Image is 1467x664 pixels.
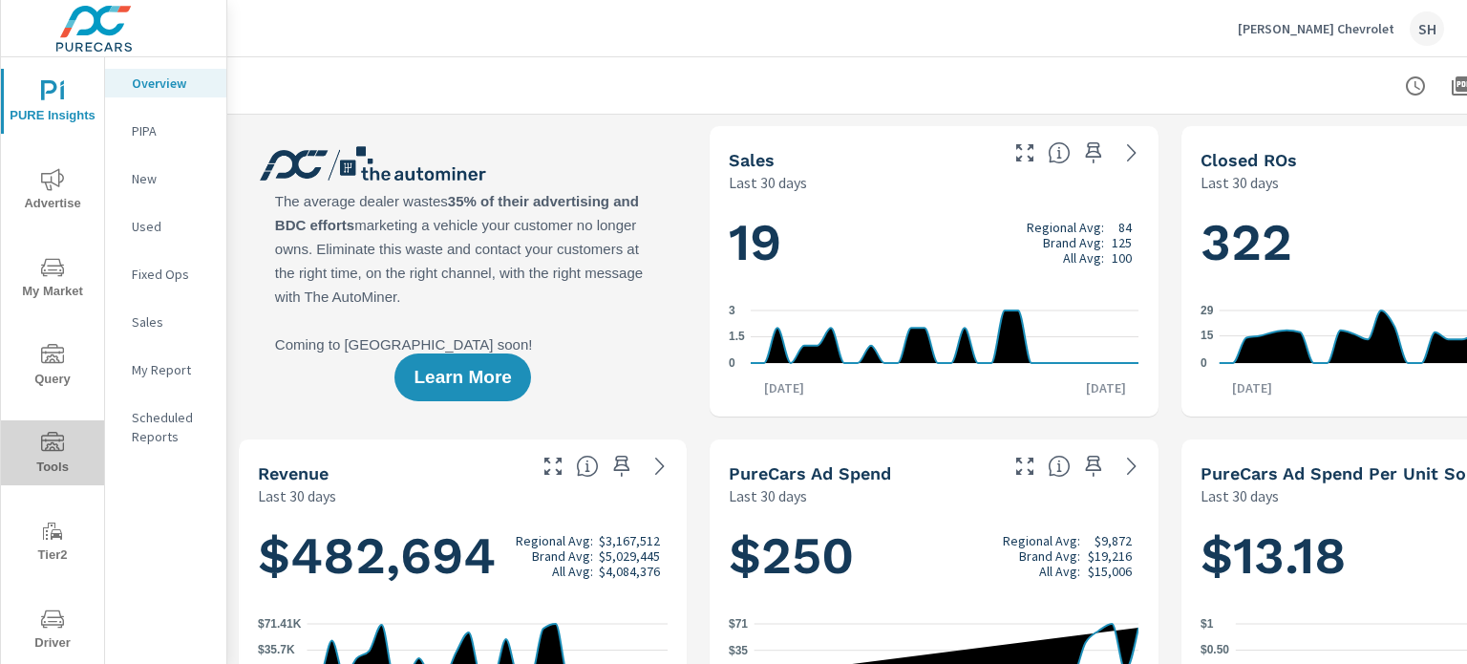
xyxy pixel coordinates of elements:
[258,463,329,483] h5: Revenue
[1118,220,1132,235] p: 84
[729,484,807,507] p: Last 30 days
[1088,564,1132,579] p: $15,006
[729,210,1138,275] h1: 19
[599,564,660,579] p: $4,084,376
[1112,235,1132,250] p: 125
[1238,20,1394,37] p: [PERSON_NAME] Chevrolet
[576,455,599,478] span: Total sales revenue over the selected date range. [Source: This data is sourced from the dealer’s...
[1095,533,1132,548] p: $9,872
[1003,533,1080,548] p: Regional Avg:
[1088,548,1132,564] p: $19,216
[1201,617,1214,631] text: $1
[132,74,211,93] p: Overview
[105,403,226,451] div: Scheduled Reports
[599,533,660,548] p: $3,167,512
[1410,11,1444,46] div: SH
[7,256,98,303] span: My Market
[7,432,98,479] span: Tools
[729,150,775,170] h5: Sales
[1078,138,1109,168] span: Save this to your personalized report
[1201,330,1214,343] text: 15
[1027,220,1104,235] p: Regional Avg:
[1201,484,1279,507] p: Last 30 days
[7,608,98,654] span: Driver
[532,548,593,564] p: Brand Avg:
[1063,250,1104,266] p: All Avg:
[729,356,735,370] text: 0
[606,451,637,482] span: Save this to your personalized report
[538,451,568,482] button: Make Fullscreen
[1048,455,1071,478] span: Total cost of media for all PureCars channels for the selected dealership group over the selected...
[394,353,530,401] button: Learn More
[7,80,98,127] span: PURE Insights
[1219,378,1286,397] p: [DATE]
[132,360,211,379] p: My Report
[1010,451,1040,482] button: Make Fullscreen
[105,308,226,336] div: Sales
[729,524,1138,589] h1: $250
[1201,171,1279,194] p: Last 30 days
[414,369,511,386] span: Learn More
[729,617,748,631] text: $71
[105,117,226,145] div: PIPA
[1116,138,1147,168] a: See more details in report
[105,69,226,97] div: Overview
[552,564,593,579] p: All Avg:
[7,520,98,567] span: Tier2
[105,164,226,193] div: New
[516,533,593,548] p: Regional Avg:
[645,451,675,482] a: See more details in report
[105,355,226,384] div: My Report
[751,378,818,397] p: [DATE]
[1019,548,1080,564] p: Brand Avg:
[1039,564,1080,579] p: All Avg:
[1201,304,1214,317] text: 29
[729,331,745,344] text: 1.5
[258,644,295,657] text: $35.7K
[132,121,211,140] p: PIPA
[105,212,226,241] div: Used
[729,463,891,483] h5: PureCars Ad Spend
[1201,644,1229,657] text: $0.50
[729,644,748,657] text: $35
[729,171,807,194] p: Last 30 days
[1201,150,1297,170] h5: Closed ROs
[132,408,211,446] p: Scheduled Reports
[599,548,660,564] p: $5,029,445
[1116,451,1147,482] a: See more details in report
[258,524,668,589] h1: $482,694
[132,169,211,188] p: New
[1043,235,1104,250] p: Brand Avg:
[105,260,226,289] div: Fixed Ops
[132,265,211,284] p: Fixed Ops
[1201,356,1207,370] text: 0
[1112,250,1132,266] p: 100
[258,484,336,507] p: Last 30 days
[1048,141,1071,164] span: Number of vehicles sold by the dealership over the selected date range. [Source: This data is sou...
[132,312,211,332] p: Sales
[1010,138,1040,168] button: Make Fullscreen
[729,304,735,317] text: 3
[7,168,98,215] span: Advertise
[132,217,211,236] p: Used
[1073,378,1139,397] p: [DATE]
[7,344,98,391] span: Query
[1078,451,1109,482] span: Save this to your personalized report
[258,617,302,631] text: $71.41K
